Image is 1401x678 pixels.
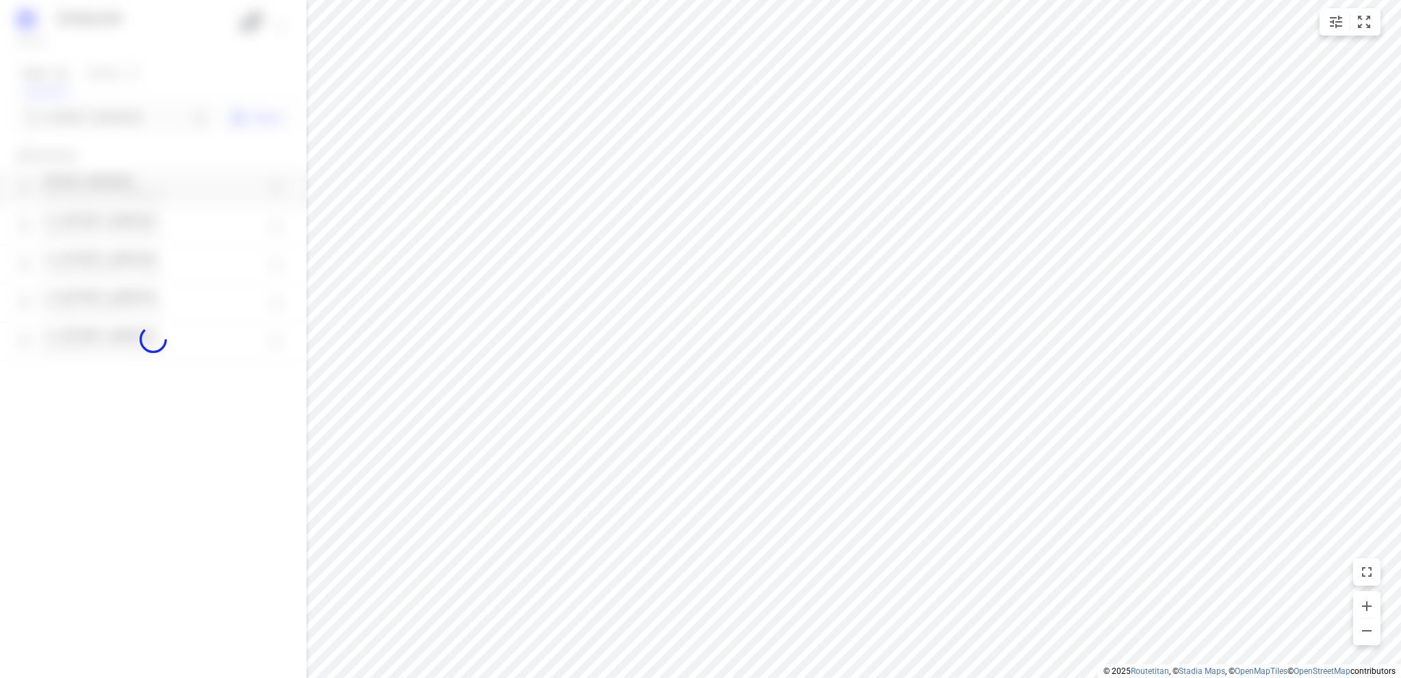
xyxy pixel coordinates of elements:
[1320,8,1380,36] div: small contained button group
[1350,8,1378,36] button: Fit zoom
[1294,666,1350,676] a: OpenStreetMap
[1179,666,1225,676] a: Stadia Maps
[1103,666,1396,676] li: © 2025 , © , © © contributors
[1235,666,1287,676] a: OpenMapTiles
[1131,666,1169,676] a: Routetitan
[1322,8,1350,36] button: Map settings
